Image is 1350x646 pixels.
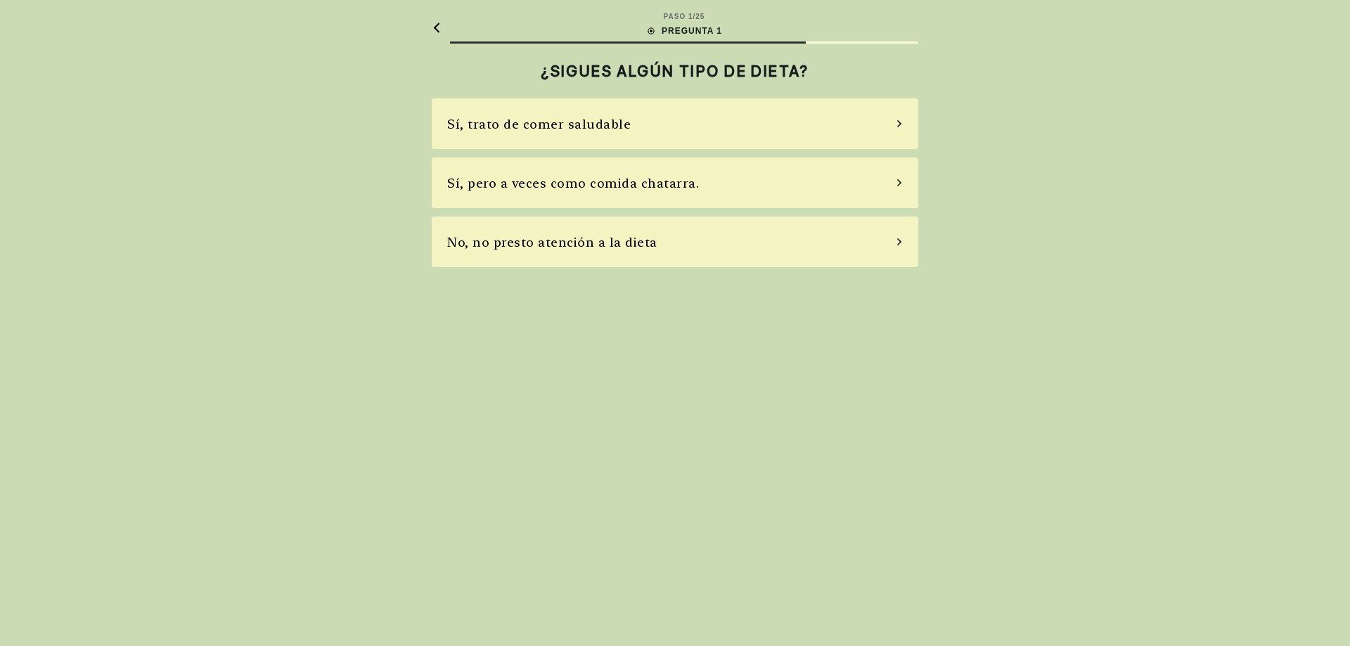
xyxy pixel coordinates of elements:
font: 25 [695,13,705,20]
font: 1 [688,13,693,20]
font: ¿SIGUES ALGÚN TIPO DE DIETA? [541,62,809,80]
font: No, no presto atención a la dieta [447,235,657,250]
font: PASO [664,13,686,20]
font: Sí, trato de comer saludable [447,117,631,131]
font: / [693,13,696,20]
font: Sí, pero a veces como comida chatarra. [447,176,699,190]
font: PREGUNTA 1 [662,26,722,36]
